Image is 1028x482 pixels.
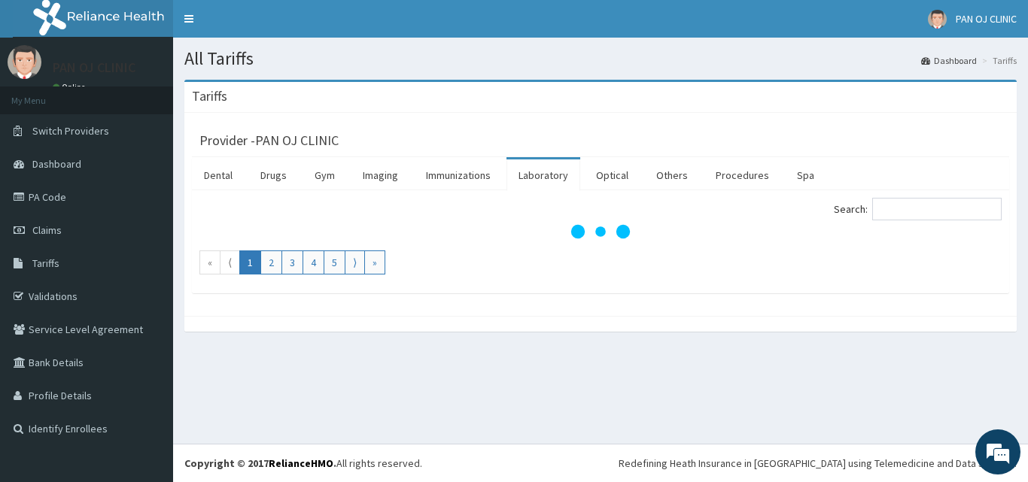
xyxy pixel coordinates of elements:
[28,75,61,113] img: d_794563401_company_1708531726252_794563401
[78,84,253,104] div: Chat with us now
[199,250,221,274] a: Go to first page
[248,159,299,191] a: Drugs
[978,54,1017,67] li: Tariffs
[584,159,640,191] a: Optical
[8,322,287,374] textarea: Type your message and hit 'Enter'
[345,250,365,274] a: Go to next page
[956,12,1017,26] span: PAN OJ CLINIC
[53,61,135,74] p: PAN OJ CLINIC
[921,54,977,67] a: Dashboard
[32,256,59,270] span: Tariffs
[704,159,781,191] a: Procedures
[184,456,336,470] strong: Copyright © 2017 .
[570,202,631,262] svg: audio-loading
[32,223,62,237] span: Claims
[53,82,89,92] a: Online
[269,456,333,470] a: RelianceHMO
[192,89,227,103] h3: Tariffs
[414,159,503,191] a: Immunizations
[173,444,1028,482] footer: All rights reserved.
[87,145,208,297] span: We're online!
[644,159,700,191] a: Others
[303,250,324,274] a: Go to page number 4
[834,198,1002,220] label: Search:
[872,198,1002,220] input: Search:
[239,250,261,274] a: Go to page number 1
[8,45,41,79] img: User Image
[247,8,283,44] div: Minimize live chat window
[32,124,109,138] span: Switch Providers
[506,159,580,191] a: Laboratory
[220,250,240,274] a: Go to previous page
[184,49,1017,68] h1: All Tariffs
[192,159,245,191] a: Dental
[364,250,385,274] a: Go to last page
[619,456,1017,471] div: Redefining Heath Insurance in [GEOGRAPHIC_DATA] using Telemedicine and Data Science!
[928,10,947,29] img: User Image
[281,250,303,274] a: Go to page number 3
[785,159,826,191] a: Spa
[351,159,410,191] a: Imaging
[303,159,347,191] a: Gym
[32,157,81,171] span: Dashboard
[324,250,345,274] a: Go to page number 5
[199,134,339,147] h3: Provider - PAN OJ CLINIC
[260,250,282,274] a: Go to page number 2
